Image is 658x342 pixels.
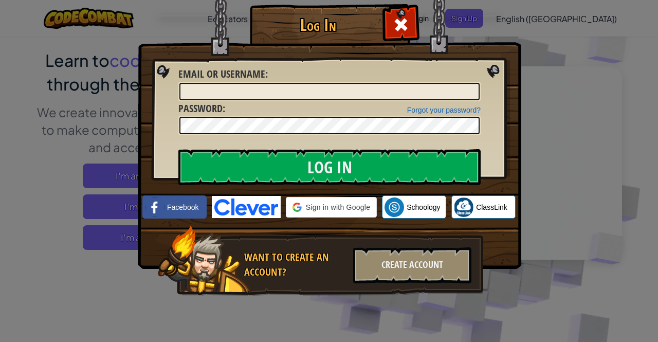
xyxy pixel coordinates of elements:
[178,67,265,81] span: Email or Username
[385,197,404,217] img: schoology.png
[178,101,223,115] span: Password
[178,149,481,185] input: Log In
[212,196,281,218] img: clever-logo-blue.png
[178,67,268,82] label: :
[306,202,370,212] span: Sign in with Google
[286,197,377,218] div: Sign in with Google
[353,247,471,283] div: Create Account
[244,250,347,279] div: Want to create an account?
[407,106,481,114] a: Forgot your password?
[252,16,383,34] h1: Log In
[454,197,473,217] img: classlink-logo-small.png
[178,101,225,116] label: :
[145,197,164,217] img: facebook_small.png
[407,202,440,212] span: Schoology
[167,202,198,212] span: Facebook
[476,202,507,212] span: ClassLink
